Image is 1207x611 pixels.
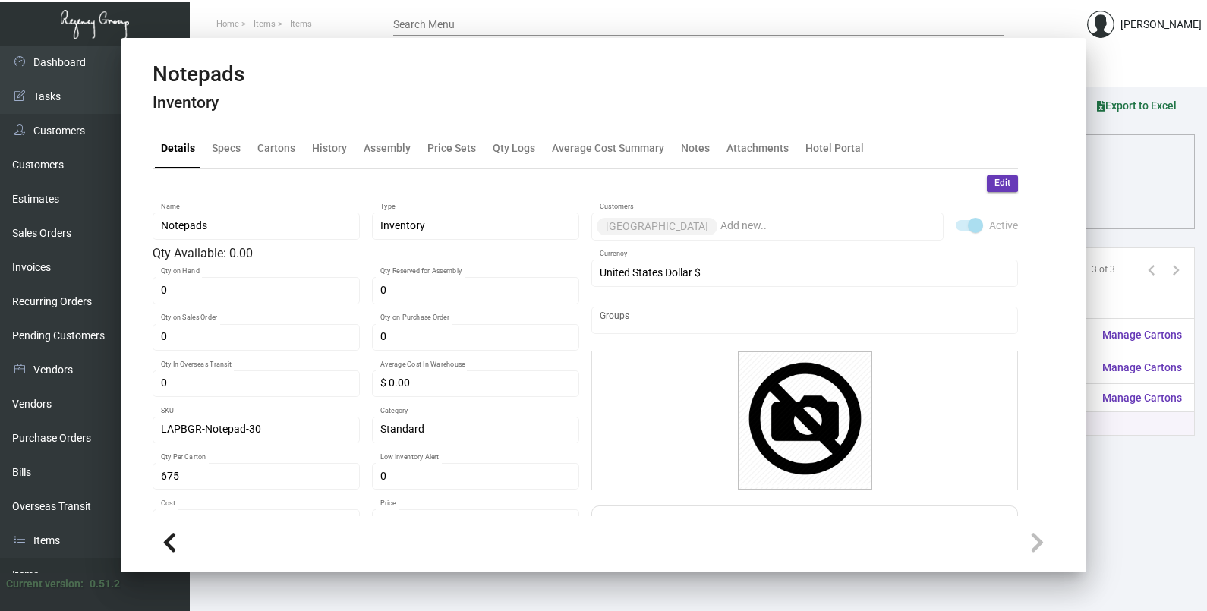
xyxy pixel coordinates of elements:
div: Assembly [364,140,411,156]
div: [PERSON_NAME] [1120,17,1202,33]
div: 1 – 3 of 3 [1076,263,1115,276]
span: Items [254,19,276,29]
h4: Inventory [153,93,244,112]
mat-chip: [GEOGRAPHIC_DATA] [597,218,717,235]
h2: Notepads [153,61,244,87]
button: Previous page [1139,257,1164,282]
div: Current version: [6,576,84,592]
div: Attachments [726,140,789,156]
div: Hotel Portal [805,140,864,156]
input: Add new.. [600,314,1010,326]
span: Items [290,19,312,29]
div: Notes [681,140,710,156]
span: Active [989,216,1018,235]
span: Manage Cartons [1102,361,1182,373]
div: Qty Logs [493,140,535,156]
div: Price Sets [427,140,476,156]
span: Export to Excel [1097,99,1177,112]
div: Cartons [257,140,295,156]
div: Specs [212,140,241,156]
button: Next page [1164,257,1188,282]
span: Manage Cartons [1102,392,1182,404]
input: Add new.. [720,220,936,232]
div: 0.51.2 [90,576,120,592]
div: Average Cost Summary [552,140,664,156]
span: Home [216,19,239,29]
img: admin@bootstrapmaster.com [1087,11,1114,38]
div: History [312,140,347,156]
button: Edit [987,175,1018,192]
div: Qty Available: 0.00 [153,244,579,263]
div: Details [161,140,195,156]
span: Manage Cartons [1102,329,1182,341]
span: Edit [994,177,1010,190]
